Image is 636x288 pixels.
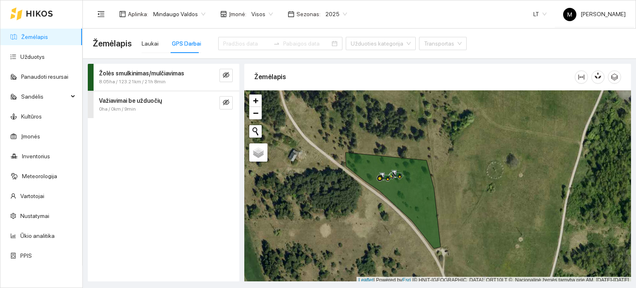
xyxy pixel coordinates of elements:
[253,95,258,106] span: +
[254,65,575,89] div: Žemėlapis
[325,8,347,20] span: 2025
[153,8,205,20] span: Mindaugo Valdos
[249,125,262,138] button: Initiate a new search
[119,11,126,17] span: layout
[253,108,258,118] span: −
[249,143,267,162] a: Layers
[220,11,227,17] span: shop
[99,78,166,86] span: 8.05ha / 123.21km / 21h 8min
[21,113,42,120] a: Kultūros
[273,40,280,47] span: swap-right
[357,277,631,284] div: | Powered by © HNIT-[GEOGRAPHIC_DATA]; ORT10LT ©, Nacionalinė žemės tarnyba prie AM, [DATE]-[DATE]
[229,10,246,19] span: Įmonė :
[402,277,411,283] a: Esri
[575,74,588,80] span: column-width
[99,70,184,77] strong: Žolės smulkinimas/mulčiavimas
[273,40,280,47] span: to
[142,39,159,48] div: Laukai
[20,213,49,219] a: Nustatymai
[567,8,572,21] span: M
[223,72,229,80] span: eye-invisible
[20,193,44,199] a: Vartotojai
[88,64,239,91] div: Žolės smulkinimas/mulčiavimas8.05ha / 123.21km / 21h 8mineye-invisible
[533,8,547,20] span: LT
[359,277,373,283] a: Leaflet
[296,10,320,19] span: Sezonas :
[93,37,132,50] span: Žemėlapis
[249,94,262,107] a: Zoom in
[20,232,55,239] a: Ūkio analitika
[219,69,233,82] button: eye-invisible
[21,34,48,40] a: Žemėlapis
[219,96,233,109] button: eye-invisible
[97,10,105,18] span: menu-fold
[22,153,50,160] a: Inventorius
[172,39,201,48] div: GPS Darbai
[21,133,40,140] a: Įmonės
[21,73,68,80] a: Panaudoti resursai
[251,8,273,20] span: Visos
[575,70,588,84] button: column-width
[21,88,68,105] span: Sandėlis
[20,53,45,60] a: Užduotys
[249,107,262,119] a: Zoom out
[20,252,32,259] a: PPIS
[99,97,162,104] strong: Važiavimai be užduočių
[88,91,239,118] div: Važiavimai be užduočių0ha / 0km / 9mineye-invisible
[22,173,57,179] a: Meteorologija
[288,11,294,17] span: calendar
[93,6,109,22] button: menu-fold
[412,277,414,283] span: |
[223,99,229,107] span: eye-invisible
[563,11,626,17] span: [PERSON_NAME]
[283,39,330,48] input: Pabaigos data
[99,105,136,113] span: 0ha / 0km / 9min
[128,10,148,19] span: Aplinka :
[223,39,270,48] input: Pradžios data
